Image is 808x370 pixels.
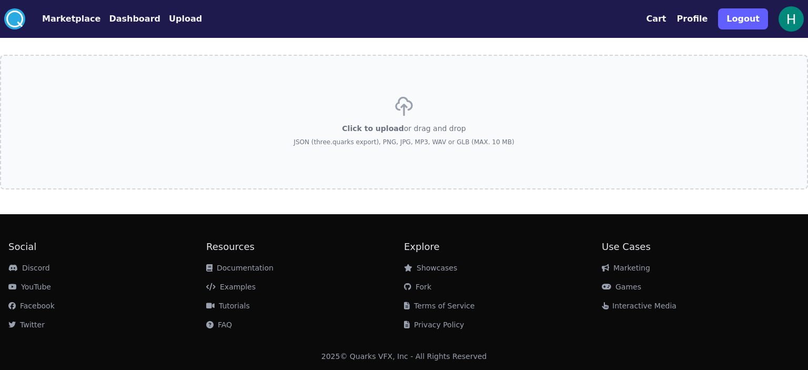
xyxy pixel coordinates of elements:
a: Logout [718,4,768,34]
a: Discord [8,264,50,272]
a: Facebook [8,302,55,310]
h2: Resources [206,239,404,254]
a: Interactive Media [602,302,676,310]
span: Click to upload [342,124,403,133]
button: Dashboard [109,13,160,25]
a: Tutorials [206,302,250,310]
button: Upload [169,13,202,25]
button: Logout [718,8,768,29]
p: or drag and drop [342,123,466,134]
a: Documentation [206,264,274,272]
button: Profile [677,13,708,25]
p: JSON (three.quarks export), PNG, JPG, MP3, WAV or GLB (MAX. 10 MB) [294,138,514,146]
div: 2025 © Quarks VFX, Inc - All Rights Reserved [321,351,487,362]
h2: Social [8,239,206,254]
a: Games [602,283,641,291]
a: Upload [160,13,202,25]
a: Dashboard [100,13,160,25]
button: Cart [646,13,666,25]
a: YouTube [8,283,51,291]
a: Marketing [602,264,650,272]
a: Terms of Service [404,302,474,310]
a: Twitter [8,321,45,329]
button: Marketplace [42,13,100,25]
a: Privacy Policy [404,321,464,329]
a: Showcases [404,264,457,272]
img: profile [779,6,804,32]
h2: Explore [404,239,602,254]
a: Marketplace [25,13,100,25]
a: FAQ [206,321,232,329]
a: Fork [404,283,431,291]
a: Examples [206,283,256,291]
h2: Use Cases [602,239,800,254]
